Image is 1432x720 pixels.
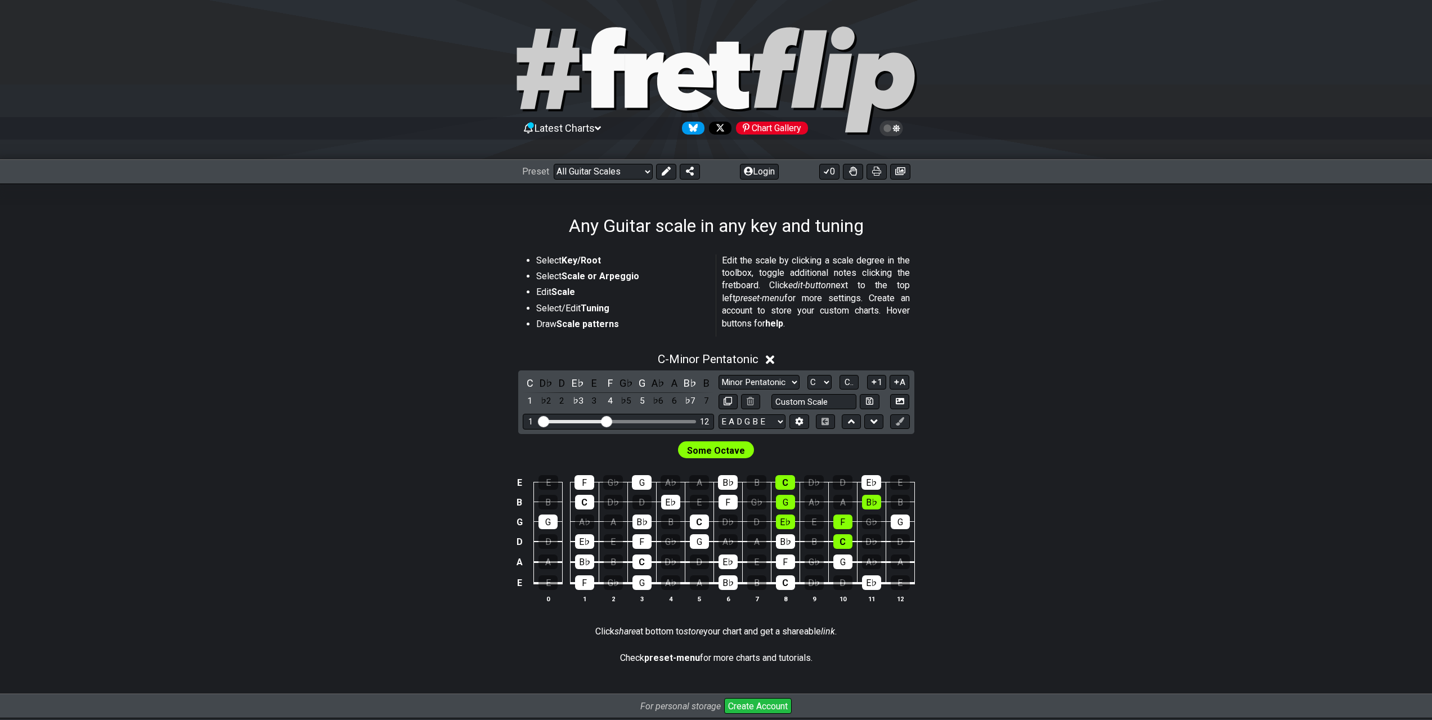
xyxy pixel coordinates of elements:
em: link [821,626,835,637]
div: E [604,534,623,549]
button: Login [740,164,779,180]
th: 3 [627,593,656,605]
div: A [689,475,709,490]
div: A♭ [661,575,680,590]
div: toggle pitch class [571,375,585,391]
td: A [513,552,526,573]
div: E [538,575,558,590]
div: B♭ [719,575,738,590]
a: #fretflip at Pinterest [731,122,808,135]
th: 4 [656,593,685,605]
div: toggle scale degree [523,393,537,409]
div: B [805,534,824,549]
button: Edit Preset [656,164,676,180]
div: F [632,534,652,549]
div: D♭ [661,554,680,569]
div: E [805,515,824,529]
td: D [513,532,526,552]
div: toggle pitch class [667,375,681,391]
button: Move up [842,414,861,430]
div: G [690,534,709,549]
div: G♭ [603,475,623,490]
div: D [833,475,852,490]
span: Preset [522,166,549,177]
em: share [614,626,636,637]
div: G♭ [862,515,881,529]
div: B [747,575,766,590]
div: D♭ [804,475,824,490]
li: Edit [536,286,708,302]
div: E♭ [719,554,738,569]
div: C [632,554,652,569]
div: E [890,475,910,490]
div: toggle scale degree [571,393,585,409]
div: D♭ [805,575,824,590]
div: B♭ [862,495,881,509]
span: Latest Charts [535,122,595,134]
div: E♭ [861,475,881,490]
div: toggle scale degree [635,393,649,409]
li: Draw [536,318,708,334]
button: 0 [819,164,840,180]
div: B♭ [632,515,652,529]
div: toggle pitch class [523,375,537,391]
div: E♭ [661,495,680,509]
button: Create Image [890,394,909,409]
div: E♭ [575,534,594,549]
div: toggle pitch class [635,375,649,391]
div: G [632,475,652,490]
strong: help [765,318,783,329]
th: 10 [828,593,857,605]
span: First enable full edit mode to edit [687,442,745,459]
div: G [776,495,795,509]
th: 0 [534,593,563,605]
button: Create image [890,164,910,180]
div: toggle scale degree [619,393,634,409]
div: D [690,554,709,569]
div: A♭ [719,534,738,549]
div: A [833,495,852,509]
th: 6 [713,593,742,605]
div: G♭ [747,495,766,509]
div: A [891,554,910,569]
select: Tonic/Root [807,375,832,390]
div: E [891,575,910,590]
div: F [575,575,594,590]
td: E [513,573,526,594]
div: E♭ [776,515,795,529]
div: B♭ [718,475,738,490]
button: Copy [719,394,738,409]
div: Visible fret range [523,414,714,429]
button: Move down [864,414,883,430]
div: toggle pitch class [587,375,601,391]
div: toggle scale degree [555,393,569,409]
div: toggle scale degree [699,393,713,409]
button: C.. [840,375,859,390]
div: F [776,554,795,569]
div: 1 [528,417,533,427]
p: Check for more charts and tutorials. [620,652,812,664]
div: B [747,475,766,490]
button: Create Account [724,698,792,714]
button: 1 [867,375,886,390]
div: A [604,515,623,529]
td: G [513,512,526,532]
div: A♭ [661,475,680,490]
div: A [690,575,709,590]
div: D [747,515,766,529]
button: Share Preset [680,164,700,180]
select: Scale [719,375,800,390]
th: 12 [886,593,914,605]
div: toggle scale degree [587,393,601,409]
th: 11 [857,593,886,605]
div: toggle scale degree [667,393,681,409]
div: B♭ [575,554,594,569]
div: toggle pitch class [619,375,634,391]
em: edit-button [788,280,831,290]
div: A♭ [805,495,824,509]
div: toggle scale degree [651,393,666,409]
button: Store user defined scale [860,394,879,409]
div: G♭ [604,575,623,590]
strong: Scale or Arpeggio [562,271,639,281]
strong: Scale [551,287,575,297]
